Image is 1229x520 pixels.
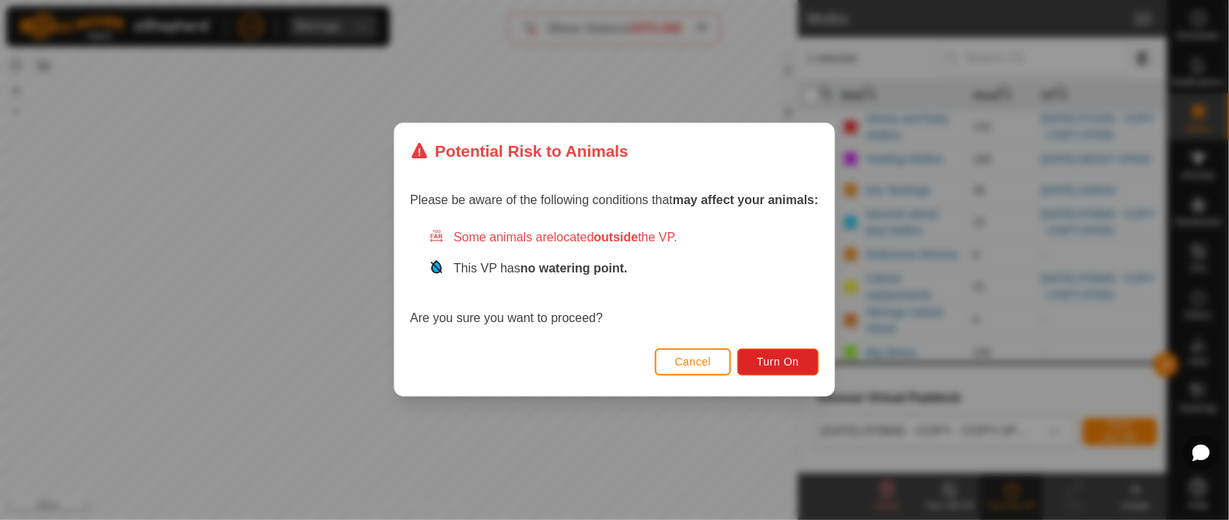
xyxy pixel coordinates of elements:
strong: may affect your animals: [673,194,819,207]
span: located the VP. [554,231,677,244]
span: This VP has [454,262,628,276]
div: Some animals are [429,229,819,248]
button: Turn On [738,348,819,376]
strong: outside [594,231,639,244]
div: Potential Risk to Animals [410,139,628,163]
span: Please be aware of the following conditions that [410,194,819,207]
strong: no watering point. [520,262,628,276]
button: Cancel [655,348,732,376]
span: Cancel [675,356,712,369]
div: Are you sure you want to proceed? [410,229,819,328]
span: Turn On [757,356,799,369]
